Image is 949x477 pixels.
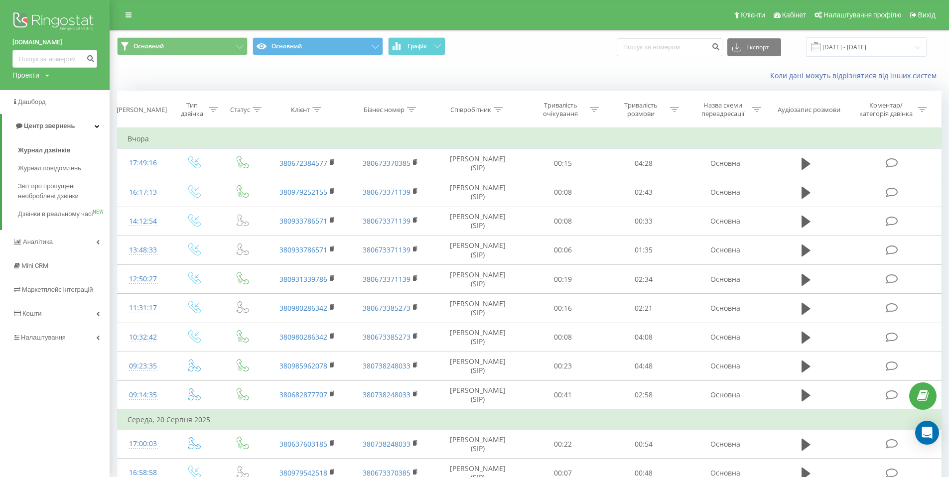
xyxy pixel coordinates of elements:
a: Центр звернень [2,114,110,138]
div: Open Intercom Messenger [915,421,939,445]
a: 380673371139 [363,216,410,226]
td: 00:54 [603,430,683,459]
div: 17:00:03 [128,434,159,454]
span: Налаштування профілю [823,11,901,19]
td: [PERSON_NAME] (SIP) [432,149,523,178]
div: Назва схеми переадресації [696,101,750,118]
td: 04:08 [603,323,683,352]
span: Журнал дзвінків [18,145,71,155]
div: 12:50:27 [128,269,159,289]
td: 00:22 [523,430,603,459]
div: 14:12:54 [128,212,159,231]
button: Основний [117,37,248,55]
div: 09:14:35 [128,385,159,405]
td: [PERSON_NAME] (SIP) [432,207,523,236]
td: Основна [683,352,767,380]
td: 02:34 [603,265,683,294]
a: 380673371139 [363,245,410,254]
a: 380738248033 [363,439,410,449]
td: 00:23 [523,352,603,380]
input: Пошук за номером [12,50,97,68]
a: 380673371139 [363,187,410,197]
div: 09:23:35 [128,357,159,376]
a: 380933786571 [279,216,327,226]
td: 00:15 [523,149,603,178]
td: Основна [683,265,767,294]
td: 00:33 [603,207,683,236]
a: 380985962078 [279,361,327,370]
a: 380673385273 [363,303,410,313]
div: Тип дзвінка [178,101,206,118]
td: [PERSON_NAME] (SIP) [432,380,523,410]
a: 380673370385 [363,158,410,168]
td: [PERSON_NAME] (SIP) [432,323,523,352]
td: 00:41 [523,380,603,410]
div: Бізнес номер [364,106,405,114]
td: Основна [683,149,767,178]
div: Тривалість розмови [614,101,668,118]
div: 13:48:33 [128,240,159,260]
td: Вчора [118,129,942,149]
a: 380738248033 [363,361,410,370]
a: [DOMAIN_NAME] [12,37,97,47]
a: Журнал повідомлень [18,159,110,177]
span: Кошти [22,310,41,317]
a: 380673371139 [363,274,410,284]
td: 04:28 [603,149,683,178]
td: Основна [683,236,767,264]
span: Дашборд [18,98,46,106]
span: Mini CRM [21,262,48,269]
td: [PERSON_NAME] (SIP) [432,236,523,264]
a: Дзвінки в реальному часіNEW [18,205,110,223]
span: Маркетплейс інтеграцій [22,286,93,293]
div: 16:17:13 [128,183,159,202]
td: 02:21 [603,294,683,323]
div: Проекти [12,70,39,80]
button: Основний [253,37,383,55]
span: Кабінет [782,11,807,19]
td: Основна [683,380,767,410]
a: 380738248033 [363,390,410,399]
td: 00:08 [523,178,603,207]
span: Графік [407,43,427,50]
a: 380979252155 [279,187,327,197]
td: 02:43 [603,178,683,207]
td: 00:16 [523,294,603,323]
a: Журнал дзвінків [18,141,110,159]
td: 01:35 [603,236,683,264]
a: 380682877707 [279,390,327,399]
span: Налаштування [21,334,66,341]
span: Основний [134,42,164,50]
span: Центр звернень [24,122,75,129]
span: Журнал повідомлень [18,163,81,173]
a: Коли дані можуть відрізнятися вiд інших систем [770,71,942,80]
td: [PERSON_NAME] (SIP) [432,352,523,380]
a: 380637603185 [279,439,327,449]
td: 00:19 [523,265,603,294]
td: Основна [683,207,767,236]
a: Звіт про пропущені необроблені дзвінки [18,177,110,205]
td: 04:48 [603,352,683,380]
span: Звіт про пропущені необроблені дзвінки [18,181,105,201]
td: [PERSON_NAME] (SIP) [432,294,523,323]
td: Основна [683,430,767,459]
span: Клієнти [741,11,765,19]
a: 380933786571 [279,245,327,254]
a: 380672384577 [279,158,327,168]
td: Основна [683,178,767,207]
td: 00:06 [523,236,603,264]
div: Коментар/категорія дзвінка [857,101,915,118]
td: [PERSON_NAME] (SIP) [432,265,523,294]
td: 00:08 [523,207,603,236]
td: [PERSON_NAME] (SIP) [432,430,523,459]
input: Пошук за номером [617,38,722,56]
img: Ringostat logo [12,10,97,35]
td: Основна [683,294,767,323]
div: Аудіозапис розмови [778,106,840,114]
div: Тривалість очікування [534,101,587,118]
div: Статус [230,106,250,114]
td: Основна [683,323,767,352]
a: 380673385273 [363,332,410,342]
div: Співробітник [450,106,491,114]
a: 380980286342 [279,303,327,313]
